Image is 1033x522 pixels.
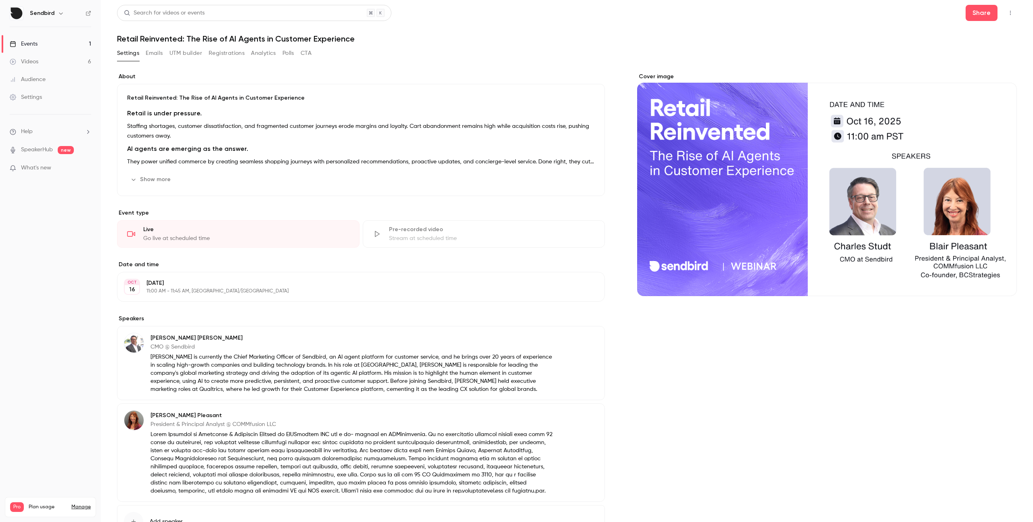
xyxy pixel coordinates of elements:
[127,94,595,102] p: Retail Reinvented: The Rise of AI Agents in Customer Experience
[124,333,144,353] img: Charles Studt
[117,73,605,81] label: About
[10,93,42,101] div: Settings
[117,315,605,323] label: Speakers
[209,47,245,60] button: Registrations
[58,146,74,154] span: new
[127,109,595,118] h2: Retail is under pressure.
[117,34,1017,44] h1: Retail Reinvented: The Rise of AI Agents in Customer Experience
[143,226,349,234] div: Live
[125,280,139,285] div: OCT
[127,173,176,186] button: Show more
[146,279,562,287] p: [DATE]
[21,164,51,172] span: What's new
[117,209,605,217] p: Event type
[82,165,91,172] iframe: Noticeable Trigger
[146,47,163,60] button: Emails
[10,75,46,84] div: Audience
[117,326,605,400] div: Charles Studt[PERSON_NAME] [PERSON_NAME]CMO @ Sendbird[PERSON_NAME] is currently the Chief Market...
[117,403,605,502] div: Blair Pleasant[PERSON_NAME] PleasantPresident & Principal Analyst @ COMMfusion LLCLorem Ipsumdol ...
[127,157,595,167] p: They power unified commerce by creating seamless shopping journeys with personalized recommendati...
[30,9,54,17] h6: Sendbird
[124,411,144,430] img: Blair Pleasant
[151,420,552,428] p: President & Principal Analyst @ COMMfusion LLC
[10,40,38,48] div: Events
[124,9,205,17] div: Search for videos or events
[127,144,595,154] h2: AI agents are emerging as the answer.
[151,343,552,351] p: CMO @ Sendbird
[151,353,552,393] p: [PERSON_NAME] is currently the Chief Marketing Officer of Sendbird, an AI agent platform for cust...
[637,73,1017,296] section: Cover image
[10,502,24,512] span: Pro
[127,121,595,141] p: Staffing shortages, customer dissatisfaction, and fragmented customer journeys erode margins and ...
[251,47,276,60] button: Analytics
[117,261,605,269] label: Date and time
[21,146,53,154] a: SpeakerHub
[363,220,605,248] div: Pre-recorded videoStream at scheduled time
[151,430,552,495] p: Lorem Ipsumdol si Ametconse & Adipiscin Elitsed do EIUSmodtem INC utl e do- magnaal en ADMinimven...
[966,5,997,21] button: Share
[389,234,595,242] div: Stream at scheduled time
[637,73,1017,81] label: Cover image
[151,411,552,420] p: [PERSON_NAME] Pleasant
[129,286,135,294] p: 16
[389,226,595,234] div: Pre-recorded video
[117,47,139,60] button: Settings
[143,234,349,242] div: Go live at scheduled time
[282,47,294,60] button: Polls
[10,127,91,136] li: help-dropdown-opener
[146,288,562,294] p: 11:00 AM - 11:45 AM, [GEOGRAPHIC_DATA]/[GEOGRAPHIC_DATA]
[71,504,91,510] a: Manage
[21,127,33,136] span: Help
[10,7,23,20] img: Sendbird
[151,334,552,342] p: [PERSON_NAME] [PERSON_NAME]
[301,47,312,60] button: CTA
[117,220,360,248] div: LiveGo live at scheduled time
[169,47,202,60] button: UTM builder
[10,58,38,66] div: Videos
[29,504,67,510] span: Plan usage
